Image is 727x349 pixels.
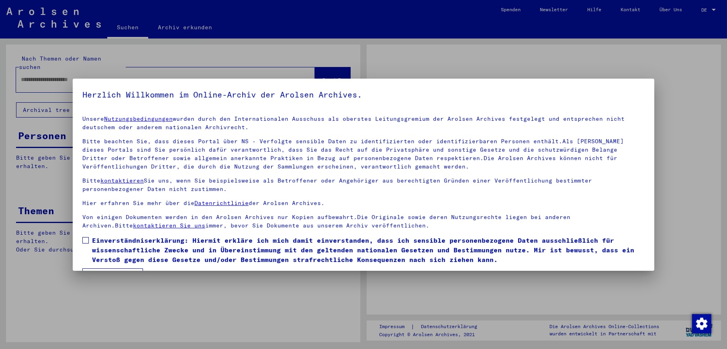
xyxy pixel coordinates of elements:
[92,235,645,264] span: Einverständniserklärung: Hiermit erkläre ich mich damit einverstanden, dass ich sensible personen...
[104,115,173,122] a: Nutzungsbedingungen
[82,115,645,132] p: Unsere wurden durch den Internationalen Ausschuss als oberstes Leitungsgremium der Arolsen Archiv...
[194,199,249,207] a: Datenrichtlinie
[133,222,205,229] a: kontaktieren Sie uns
[100,177,144,184] a: kontaktieren
[692,314,711,333] img: Zustimmung ändern
[82,199,645,207] p: Hier erfahren Sie mehr über die der Arolsen Archives.
[82,268,143,284] button: Ich stimme zu
[82,88,645,101] h5: Herzlich Willkommen im Online-Archiv der Arolsen Archives.
[82,213,645,230] p: Von einigen Dokumenten werden in den Arolsen Archives nur Kopien aufbewahrt.Die Originale sowie d...
[692,314,711,333] div: Zustimmung ändern
[82,177,645,193] p: Bitte Sie uns, wenn Sie beispielsweise als Betroffener oder Angehöriger aus berechtigten Gründen ...
[82,137,645,171] p: Bitte beachten Sie, dass dieses Portal über NS - Verfolgte sensible Daten zu identifizierten oder...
